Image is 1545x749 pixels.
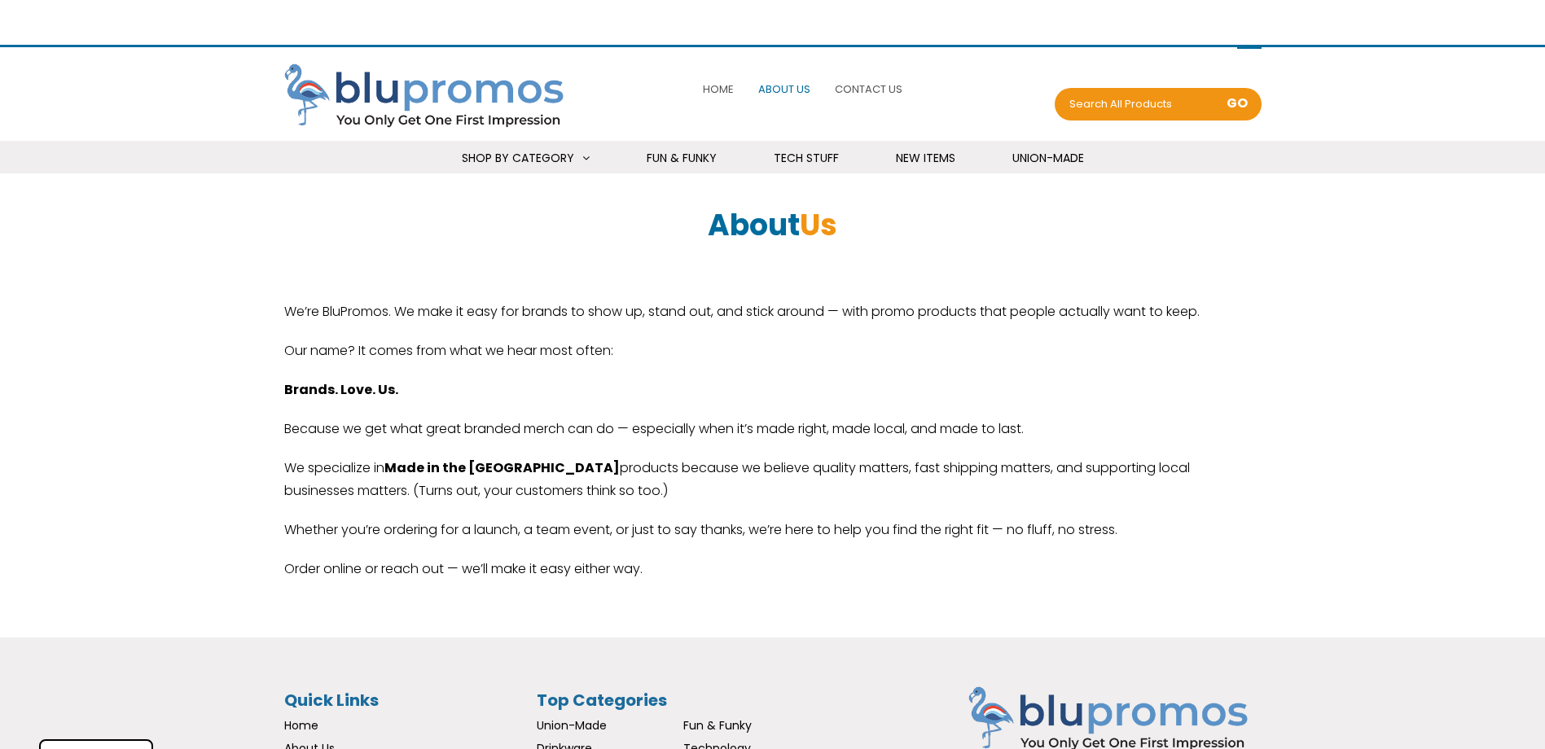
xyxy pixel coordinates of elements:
span: About Us [758,81,810,97]
a: Fun & Funky [626,141,737,176]
span: Us [800,204,837,246]
span: Contact Us [835,81,902,97]
a: About Us [754,72,814,107]
span: Home [703,81,734,97]
span: Fun & Funky [647,150,717,166]
p: Whether you’re ordering for a launch, a team event, or just to say thanks, we’re here to help you... [284,519,1262,541]
a: Shop By Category [441,141,610,176]
h3: Quick Links [284,686,529,714]
p: We specialize in products because we believe quality matters, fast shipping matters, and supporti... [284,457,1262,502]
p: Because we get what great branded merch can do — especially when it’s made right, made local, and... [284,418,1262,440]
a: Union-Made [537,717,607,734]
b: Brands. Love. Us. [284,380,398,399]
b: Made in the [GEOGRAPHIC_DATA] [384,458,620,477]
img: Blupromos LLC's Logo [284,64,577,130]
span: Tech Stuff [774,150,839,166]
a: Fun & Funky [683,717,752,734]
a: New Items [876,141,976,176]
a: Union-Made [992,141,1104,176]
p: Order online or reach out — we’ll make it easy either way. [284,558,1262,580]
a: Contact Us [831,72,906,107]
a: Home [699,72,738,107]
a: Tech Stuff [753,141,859,176]
h3: Top Categories [537,686,830,714]
p: Our name? It comes from what we hear most often: [284,339,1262,362]
span: Union-Made [1012,150,1084,166]
a: Home [284,717,318,734]
p: We’re BluPromos. We make it easy for brands to show up, stand out, and stick around — with promo ... [284,300,1262,323]
h1: About [284,214,1262,237]
span: New Items [896,150,955,166]
span: Shop By Category [462,150,574,166]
